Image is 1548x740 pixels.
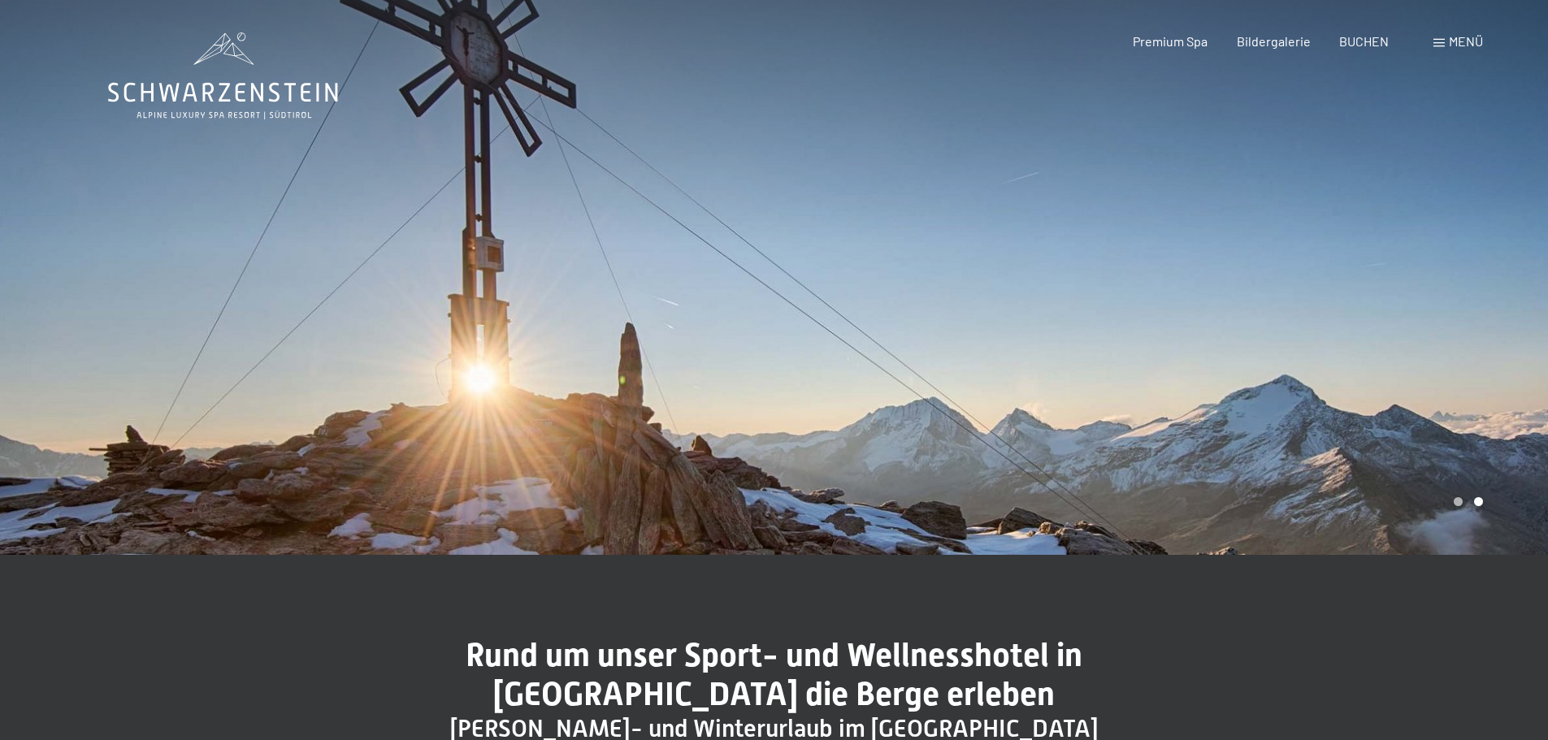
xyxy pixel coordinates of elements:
a: Premium Spa [1133,33,1208,49]
span: Menü [1449,33,1483,49]
div: Carousel Page 1 [1454,497,1463,506]
a: BUCHEN [1339,33,1389,49]
a: Bildergalerie [1237,33,1311,49]
span: Rund um unser Sport- und Wellnesshotel in [GEOGRAPHIC_DATA] die Berge erleben [466,636,1082,713]
div: Carousel Pagination [1448,497,1483,506]
div: Carousel Page 2 (Current Slide) [1474,497,1483,506]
